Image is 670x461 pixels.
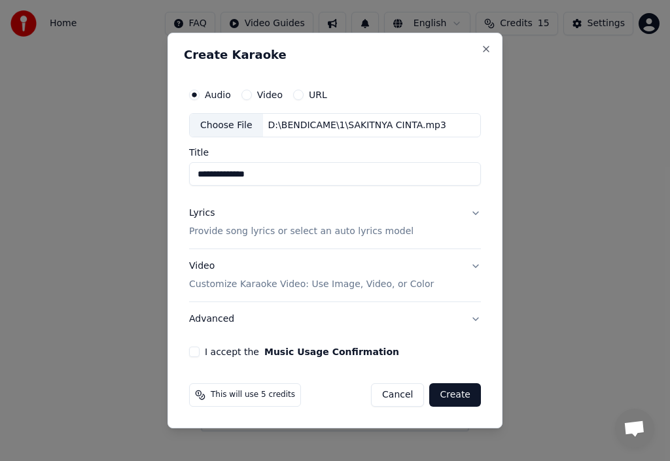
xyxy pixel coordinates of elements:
label: Audio [205,90,231,99]
div: Lyrics [189,207,215,220]
button: VideoCustomize Karaoke Video: Use Image, Video, or Color [189,250,481,302]
p: Provide song lyrics or select an auto lyrics model [189,226,414,239]
button: Cancel [371,383,424,407]
h2: Create Karaoke [184,49,486,61]
button: Create [429,383,481,407]
label: I accept the [205,347,399,356]
label: Video [257,90,283,99]
button: LyricsProvide song lyrics or select an auto lyrics model [189,197,481,249]
button: I accept the [264,347,399,356]
div: D:\BENDICAME\1\SAKITNYA CINTA.mp3 [263,119,451,132]
button: Advanced [189,302,481,336]
span: This will use 5 credits [211,390,295,400]
div: Video [189,260,434,292]
p: Customize Karaoke Video: Use Image, Video, or Color [189,278,434,291]
div: Choose File [190,114,263,137]
label: URL [309,90,327,99]
label: Title [189,148,481,158]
